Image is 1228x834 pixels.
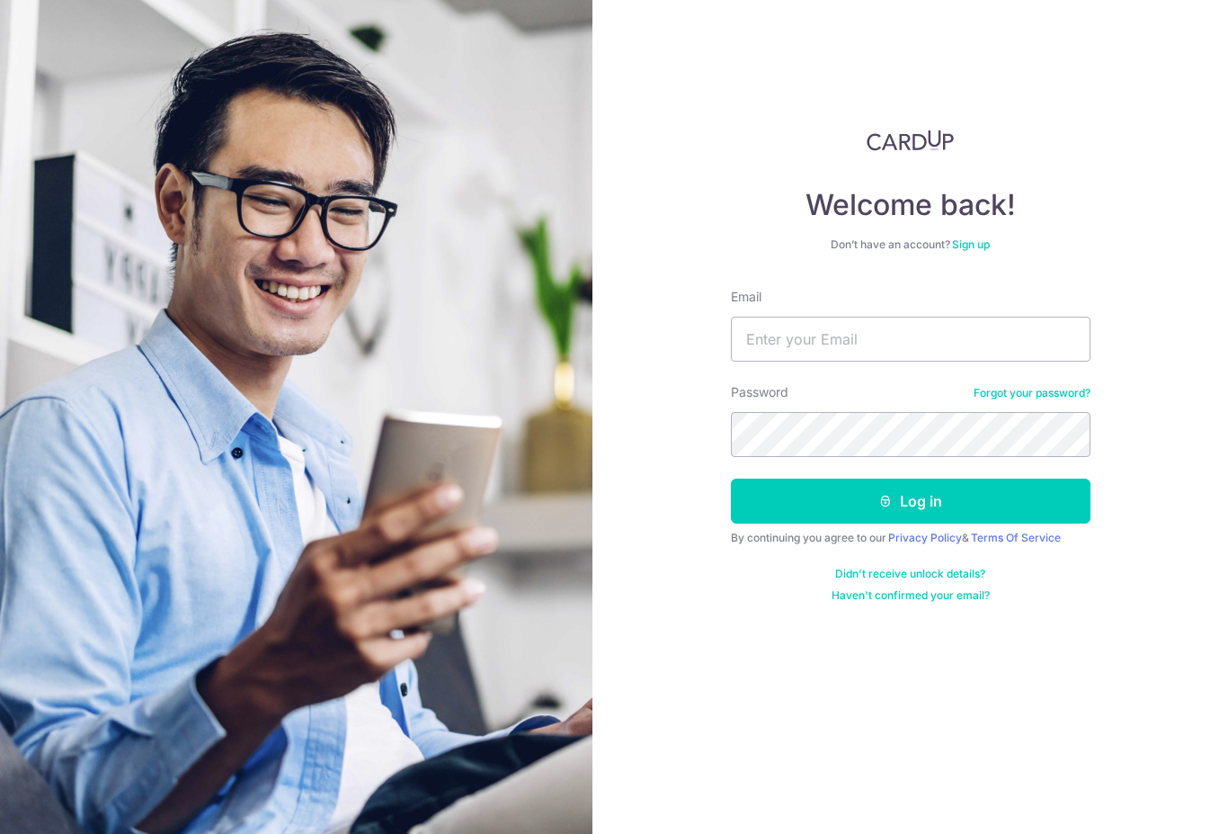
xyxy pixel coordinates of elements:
a: Didn't receive unlock details? [835,567,985,581]
img: CardUp Logo [867,130,955,151]
a: Privacy Policy [888,531,962,544]
a: Haven't confirmed your email? [832,588,990,603]
div: Don’t have an account? [731,238,1090,252]
a: Forgot your password? [974,386,1090,400]
a: Sign up [952,238,990,251]
input: Enter your Email [731,317,1090,362]
button: Log in [731,479,1090,524]
h4: Welcome back! [731,187,1090,223]
label: Email [731,288,761,306]
label: Password [731,383,788,401]
div: By continuing you agree to our & [731,531,1090,545]
a: Terms Of Service [971,531,1061,544]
